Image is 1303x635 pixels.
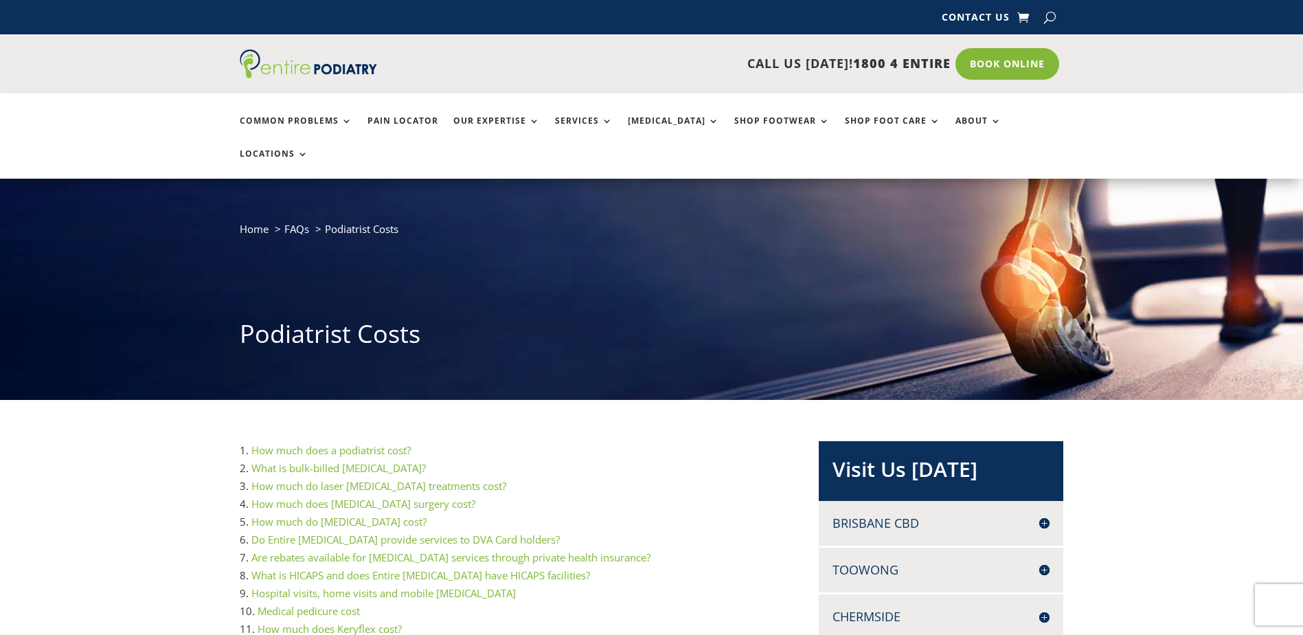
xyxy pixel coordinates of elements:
[251,461,426,475] a: What is bulk-billed [MEDICAL_DATA]?
[251,497,475,511] a: How much does [MEDICAL_DATA] surgery cost?
[251,533,560,546] a: Do Entire [MEDICAL_DATA] provide services to DVA Card holders?
[251,568,590,582] a: What is HICAPS and does Entire [MEDICAL_DATA] have HICAPS facilities?
[284,222,309,236] a: FAQs
[734,116,830,146] a: Shop Footwear
[258,604,360,618] a: Medical pedicure cost
[251,479,506,493] a: How much do laser [MEDICAL_DATA] treatments cost?
[325,222,398,236] span: Podiatrist Costs
[251,443,411,457] a: How much does a podiatrist cost?
[845,116,940,146] a: Shop Foot Care
[832,515,1050,532] h4: Brisbane CBD
[367,116,438,146] a: Pain Locator
[955,48,1059,80] a: Book Online
[240,149,308,179] a: Locations
[240,317,1064,358] h1: Podiatrist Costs
[430,55,951,73] p: CALL US [DATE]!
[853,55,951,71] span: 1800 4 ENTIRE
[240,222,269,236] a: Home
[832,608,1050,625] h4: Chermside
[955,116,1001,146] a: About
[240,67,377,81] a: Entire Podiatry
[240,49,377,78] img: logo (1)
[251,515,427,528] a: How much do [MEDICAL_DATA] cost?
[240,116,352,146] a: Common Problems
[942,12,1010,27] a: Contact Us
[832,455,1050,491] h2: Visit Us [DATE]
[555,116,613,146] a: Services
[628,116,719,146] a: [MEDICAL_DATA]
[251,550,650,564] a: Are rebates available for [MEDICAL_DATA] services through private health insurance?
[832,561,1050,579] h4: Toowong
[453,116,540,146] a: Our Expertise
[240,220,1064,248] nav: breadcrumb
[251,586,516,600] a: Hospital visits, home visits and mobile [MEDICAL_DATA]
